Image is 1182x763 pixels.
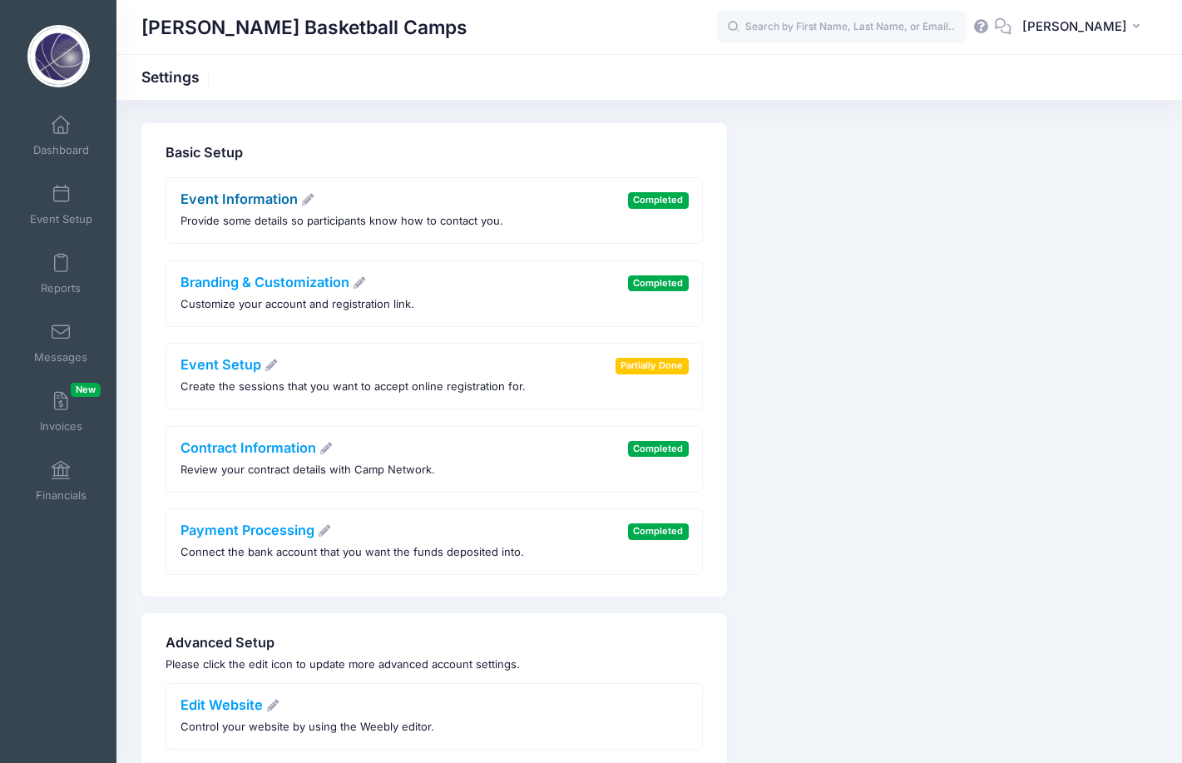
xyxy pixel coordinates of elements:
[616,358,689,374] span: Partially Done
[71,383,101,397] span: New
[36,488,87,503] span: Financials
[628,441,689,457] span: Completed
[181,696,280,713] a: Edit Website
[166,656,703,673] p: Please click the edit icon to update more advanced account settings.
[181,274,367,290] a: Branding & Customization
[181,462,435,478] p: Review your contract details with Camp Network.
[181,522,332,538] a: Payment Processing
[181,213,503,230] p: Provide some details so participants know how to contact you.
[34,350,87,364] span: Messages
[22,314,101,372] a: Messages
[1011,8,1157,47] button: [PERSON_NAME]
[22,176,101,234] a: Event Setup
[22,452,101,510] a: Financials
[22,383,101,441] a: InvoicesNew
[181,719,434,736] p: Control your website by using the Weebly editor.
[141,68,214,86] h1: Settings
[628,192,689,208] span: Completed
[30,212,92,226] span: Event Setup
[181,356,279,373] a: Event Setup
[181,191,315,207] a: Event Information
[166,635,703,652] h4: Advanced Setup
[181,379,526,395] p: Create the sessions that you want to accept online registration for.
[1022,17,1127,36] span: [PERSON_NAME]
[181,544,524,561] p: Connect the bank account that you want the funds deposited into.
[166,145,703,161] h4: Basic Setup
[22,107,101,165] a: Dashboard
[41,281,81,295] span: Reports
[40,419,82,434] span: Invoices
[628,523,689,539] span: Completed
[27,25,90,87] img: Sean O'Regan Basketball Camps
[33,143,89,157] span: Dashboard
[181,296,414,313] p: Customize your account and registration link.
[628,275,689,291] span: Completed
[22,245,101,303] a: Reports
[181,439,334,456] a: Contract Information
[141,8,467,47] h1: [PERSON_NAME] Basketball Camps
[717,11,967,44] input: Search by First Name, Last Name, or Email...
